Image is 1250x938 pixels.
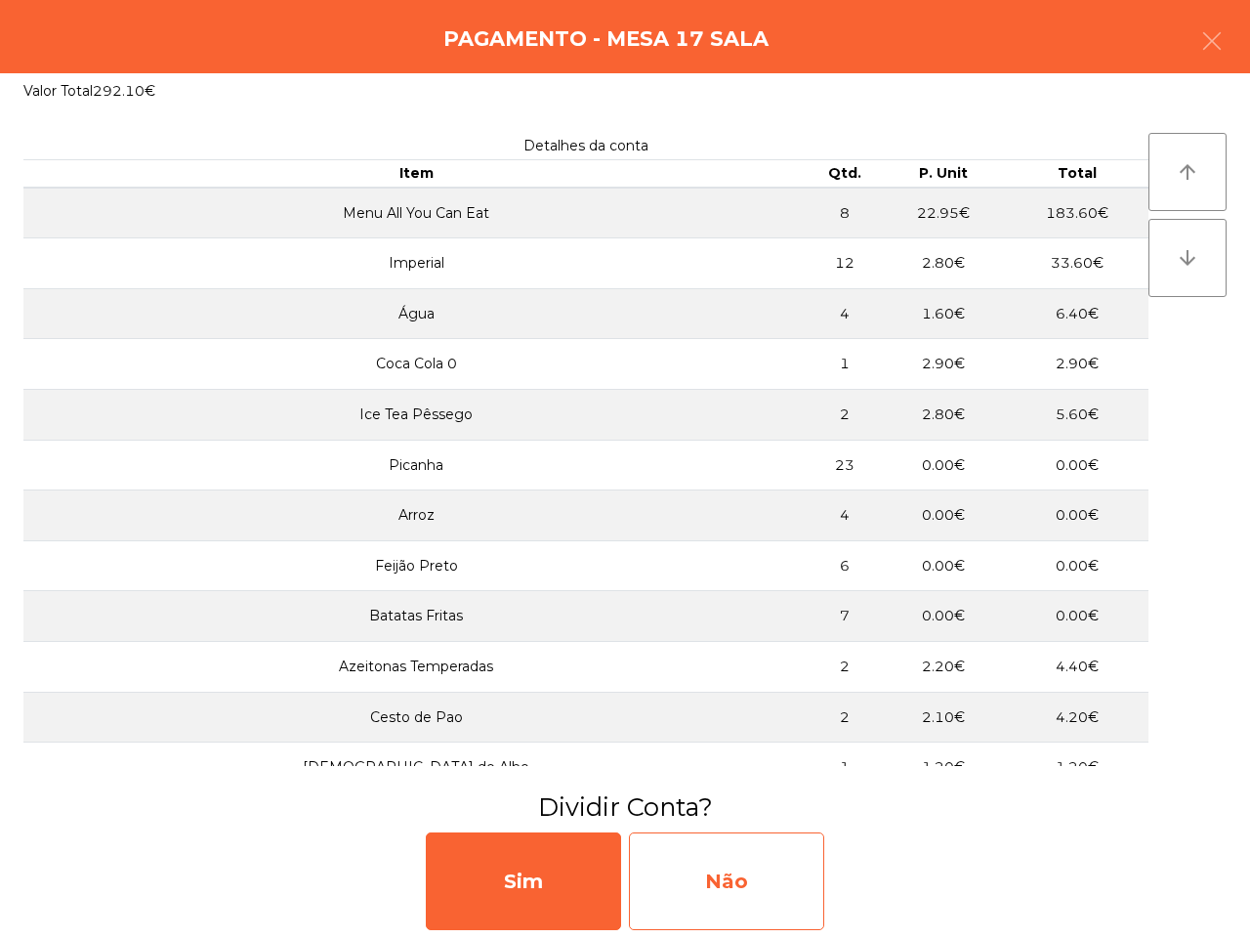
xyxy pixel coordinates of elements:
td: 33.60€ [1006,238,1148,289]
h3: Dividir Conta? [15,789,1235,825]
td: 8 [809,188,880,238]
td: 4 [809,288,880,339]
td: Menu All You Can Eat [23,188,809,238]
td: Imperial [23,238,809,289]
td: 1 [809,743,880,793]
td: 2.20€ [880,641,1006,692]
td: Água [23,288,809,339]
td: Azeitonas Temperadas [23,641,809,692]
td: 4.40€ [1006,641,1148,692]
td: 5.60€ [1006,390,1148,441]
span: 292.10€ [93,82,155,100]
td: Coca Cola 0 [23,339,809,390]
td: Picanha [23,440,809,490]
td: 1.20€ [880,743,1006,793]
td: Ice Tea Pêssego [23,390,809,441]
div: Não [629,832,824,930]
th: Qtd. [809,160,880,188]
td: 2 [809,390,880,441]
button: arrow_upward [1148,133,1227,211]
td: 2.80€ [880,238,1006,289]
th: P. Unit [880,160,1006,188]
h4: Pagamento - Mesa 17 Sala [443,24,769,54]
td: 7 [809,591,880,642]
td: 2 [809,641,880,692]
td: 4.20€ [1006,692,1148,743]
td: 183.60€ [1006,188,1148,238]
td: 0.00€ [1006,591,1148,642]
i: arrow_upward [1176,160,1199,184]
td: 1.60€ [880,288,1006,339]
td: 4 [809,490,880,541]
td: [DEMOGRAPHIC_DATA] de Alho [23,743,809,793]
td: 2.10€ [880,692,1006,743]
td: 2 [809,692,880,743]
th: Total [1006,160,1148,188]
span: Detalhes da conta [523,137,648,154]
td: 0.00€ [880,540,1006,591]
td: 0.00€ [1006,490,1148,541]
td: Batatas Fritas [23,591,809,642]
td: 6.40€ [1006,288,1148,339]
button: arrow_downward [1148,219,1227,297]
td: 1 [809,339,880,390]
div: Sim [426,832,621,930]
td: 2.80€ [880,390,1006,441]
td: 23 [809,440,880,490]
td: 0.00€ [880,440,1006,490]
span: Valor Total [23,82,93,100]
td: 1.20€ [1006,743,1148,793]
td: 12 [809,238,880,289]
td: Arroz [23,490,809,541]
i: arrow_downward [1176,246,1199,270]
td: 2.90€ [1006,339,1148,390]
td: 2.90€ [880,339,1006,390]
td: Feijão Preto [23,540,809,591]
td: 0.00€ [880,591,1006,642]
td: 6 [809,540,880,591]
td: 0.00€ [880,490,1006,541]
td: 0.00€ [1006,440,1148,490]
td: 0.00€ [1006,540,1148,591]
td: 22.95€ [880,188,1006,238]
th: Item [23,160,809,188]
td: Cesto de Pao [23,692,809,743]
